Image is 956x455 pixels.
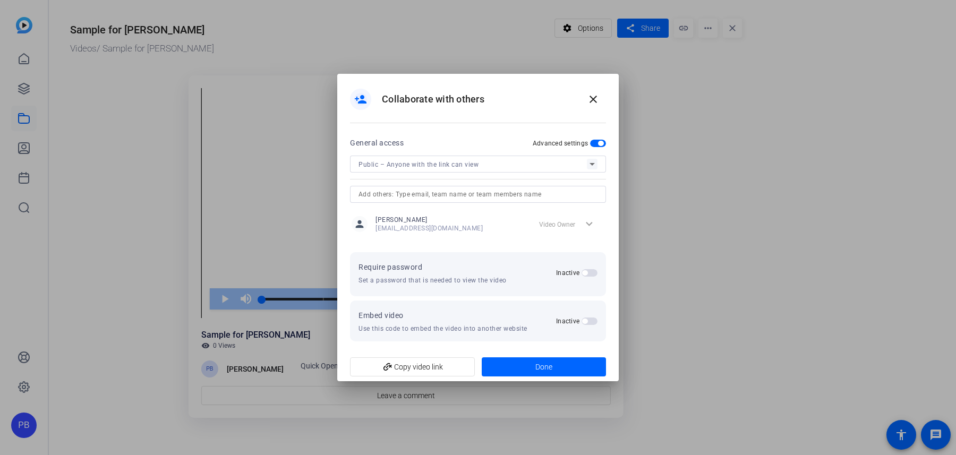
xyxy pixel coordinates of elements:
h2: Embed video [358,309,404,322]
input: Add others: Type email, team name or team members name [358,188,597,201]
mat-icon: person_add [354,93,367,106]
h2: General access [350,136,404,149]
p: Set a password that is needed to view the video [358,276,507,285]
h2: Require password [358,261,507,273]
h2: Inactive [556,269,579,277]
mat-icon: person [352,216,368,232]
button: Copy video link [350,357,475,376]
span: [PERSON_NAME] [375,216,483,224]
button: Done [482,357,607,376]
mat-icon: add_link [379,358,397,376]
h2: Inactive [556,317,579,325]
h1: Collaborate with others [382,93,484,106]
span: [EMAIL_ADDRESS][DOMAIN_NAME] [375,224,483,233]
mat-icon: close [587,93,600,106]
span: Copy video link [358,357,466,377]
h2: Advanced settings [533,139,588,148]
p: Use this code to embed the video into another website [358,324,527,333]
span: Public – Anyone with the link can view [358,161,479,168]
span: Done [535,362,552,373]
